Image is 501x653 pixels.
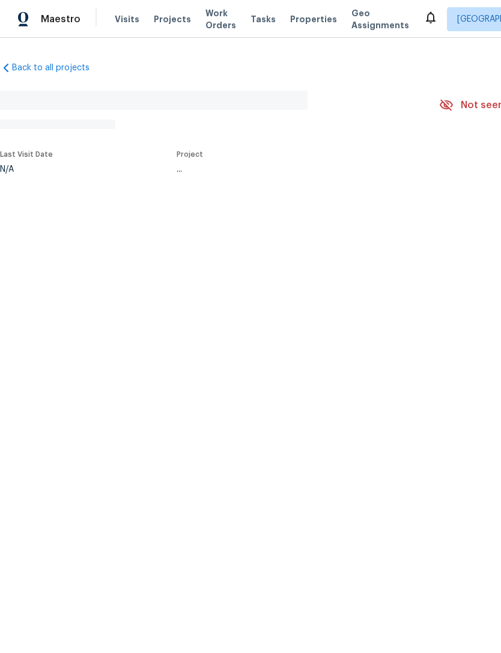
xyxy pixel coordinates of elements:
[177,151,203,158] span: Project
[351,7,409,31] span: Geo Assignments
[154,13,191,25] span: Projects
[115,13,139,25] span: Visits
[290,13,337,25] span: Properties
[205,7,236,31] span: Work Orders
[177,165,407,174] div: ...
[41,13,80,25] span: Maestro
[251,15,276,23] span: Tasks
